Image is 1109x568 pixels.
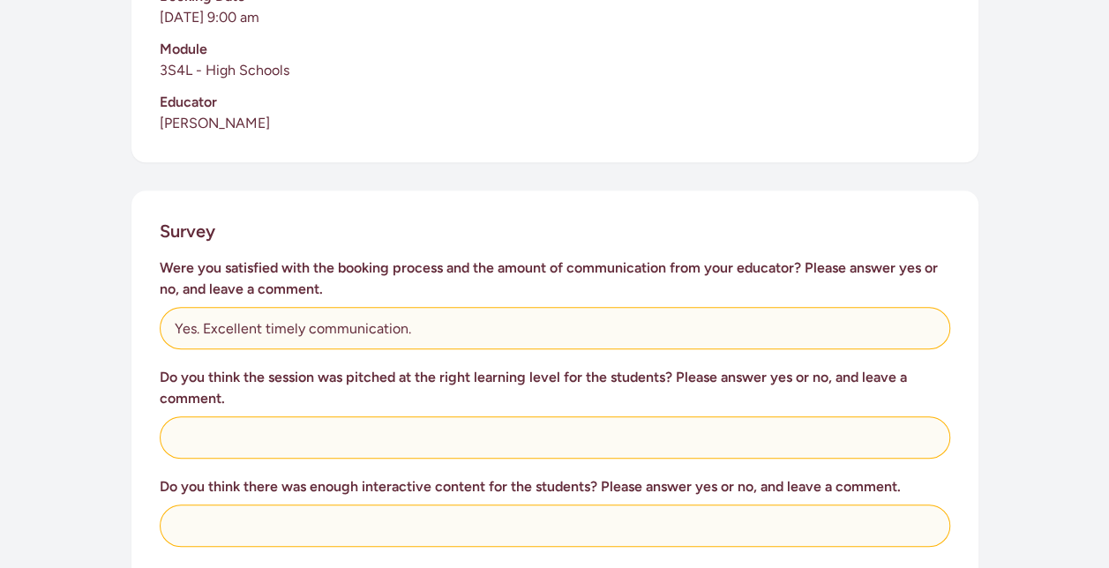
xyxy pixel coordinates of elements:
[160,92,950,113] h3: Educator
[160,113,950,134] p: [PERSON_NAME]
[160,219,215,243] h2: Survey
[160,39,950,60] h3: Module
[160,7,950,28] p: [DATE] 9:00 am
[160,258,950,300] h3: Were you satisfied with the booking process and the amount of communication from your educator? P...
[160,476,950,497] h3: Do you think there was enough interactive content for the students? Please answer yes or no, and ...
[160,367,950,409] h3: Do you think the session was pitched at the right learning level for the students? Please answer ...
[160,60,950,81] p: 3S4L - High Schools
